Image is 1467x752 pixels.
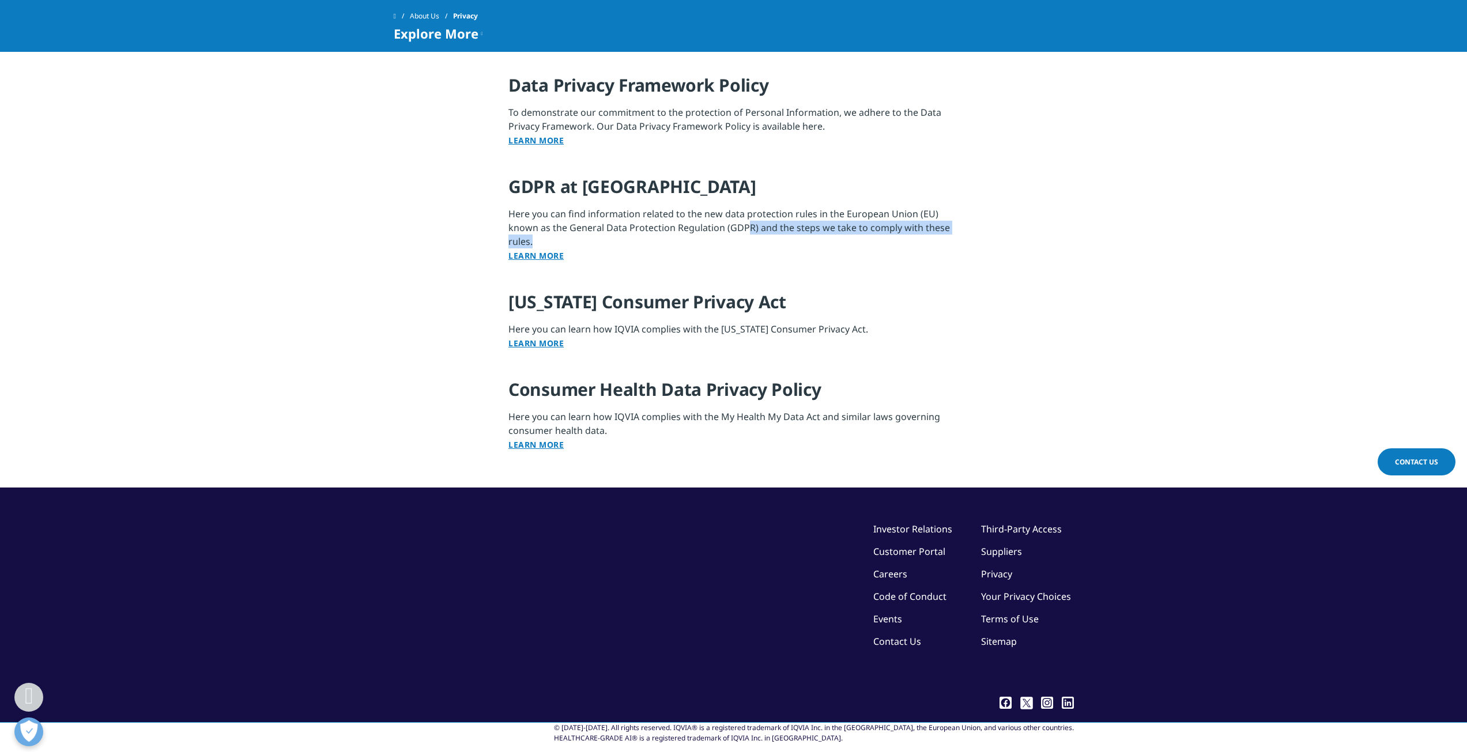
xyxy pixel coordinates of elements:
h4: Data Privacy Framework Policy [508,74,959,105]
a: Sitemap [981,635,1017,648]
a: Learn More [508,338,564,349]
span: Explore More [394,27,478,40]
h4: Consumer Health Data Privacy Policy [508,378,959,410]
a: Events [873,613,902,625]
a: Your Privacy Choices [981,590,1074,603]
a: Code of Conduct [873,590,946,603]
a: Learn More [508,135,564,146]
a: Third-Party Access [981,523,1062,535]
a: Contact Us [873,635,921,648]
button: Open Preferences [14,717,43,746]
a: Investor Relations [873,523,952,535]
p: To demonstrate our commitment to the protection of Personal Information, we adhere to the Data Pr... [508,105,959,154]
a: Contact Us [1378,448,1455,475]
a: Suppliers [981,545,1022,558]
span: Privacy [453,6,478,27]
a: Customer Portal [873,545,945,558]
a: Terms of Use [981,613,1039,625]
p: Here you can learn how IQVIA complies with the My Health My Data Act and similar laws governing c... [508,410,959,459]
h4: [US_STATE] Consumer Privacy Act [508,290,959,322]
a: Careers [873,568,907,580]
a: About Us [410,6,453,27]
a: LEARN MORE [508,439,564,450]
a: Learn More [508,250,564,261]
p: Here you can find information related to the new data protection rules in the European Union (EU)... [508,207,959,270]
a: Privacy [981,568,1012,580]
p: Here you can learn how IQVIA complies with the [US_STATE] Consumer Privacy Act. [508,322,959,357]
h4: GDPR at [GEOGRAPHIC_DATA] [508,175,959,207]
span: Contact Us [1395,457,1438,467]
div: © [DATE]-[DATE]. All rights reserved. IQVIA® is a registered trademark of IQVIA Inc. in the [GEOG... [554,723,1074,743]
